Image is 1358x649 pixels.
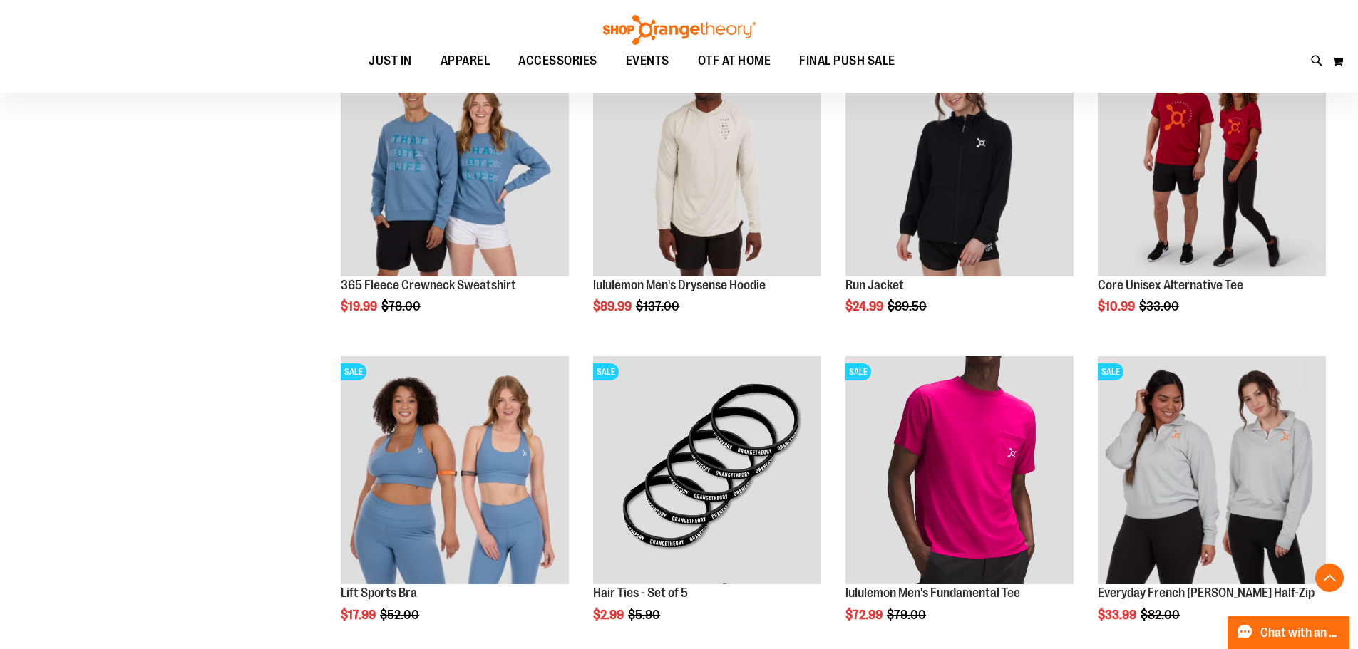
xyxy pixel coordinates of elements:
span: $33.99 [1098,608,1138,622]
img: Product image for Core Unisex Alternative Tee [1098,48,1326,276]
span: JUST IN [369,45,412,77]
a: OTF AT HOME [684,45,786,78]
a: lululemon Men's Drysense Hoodie [593,278,766,292]
a: Lift Sports Bra [341,586,417,600]
span: $82.00 [1141,608,1182,622]
img: Product image for lululemon Mens Drysense Hoodie Bone [593,48,821,276]
span: $2.99 [593,608,626,622]
span: $52.00 [380,608,421,622]
span: $19.99 [341,299,379,313]
div: product [838,41,1081,351]
button: Back To Top [1315,564,1344,592]
span: OTF AT HOME [698,45,771,77]
a: Product image for Run Jacket [845,48,1074,279]
a: EVENTS [612,45,684,78]
img: Main of 2024 Covention Lift Sports Bra [341,356,569,584]
span: $72.99 [845,608,885,622]
span: $10.99 [1098,299,1137,313]
a: Product image for Core Unisex Alternative Tee [1098,48,1326,279]
a: Run Jacket [845,278,904,292]
span: $24.99 [845,299,885,313]
img: 365 Fleece Crewneck Sweatshirt [341,48,569,276]
img: Product image for Run Jacket [845,48,1074,276]
span: ACCESSORIES [518,45,597,77]
a: Main of 2024 Covention Lift Sports BraSALE [341,356,569,586]
img: Hair Ties - Set of 5 [593,356,821,584]
button: Chat with an Expert [1228,616,1350,649]
a: Core Unisex Alternative Tee [1098,278,1243,292]
span: $33.00 [1139,299,1181,313]
a: lululemon Men's Fundamental Tee [845,586,1020,600]
span: SALE [593,363,619,380]
a: Everyday French [PERSON_NAME] Half-Zip [1098,586,1315,600]
a: Product image for Everyday French Terry 1/2 ZipSALE [1098,356,1326,586]
a: JUST IN [354,45,426,78]
a: Hair Ties - Set of 5 [593,586,688,600]
span: $5.90 [628,608,662,622]
span: $17.99 [341,608,378,622]
span: $89.99 [593,299,634,313]
img: Shop Orangetheory [601,15,758,45]
span: FINAL PUSH SALE [799,45,895,77]
img: Product image for Everyday French Terry 1/2 Zip [1098,356,1326,584]
img: OTF lululemon Mens The Fundamental T Wild Berry [845,356,1074,584]
span: $89.50 [888,299,929,313]
a: 365 Fleece Crewneck Sweatshirt [341,278,516,292]
span: EVENTS [626,45,669,77]
span: APPAREL [441,45,490,77]
span: SALE [341,363,366,380]
a: FINAL PUSH SALE [785,45,910,77]
span: $137.00 [636,299,681,313]
span: Chat with an Expert [1260,626,1341,640]
div: product [586,41,828,351]
span: SALE [845,363,871,380]
span: SALE [1098,363,1123,380]
a: Product image for lululemon Mens Drysense Hoodie BoneSALE [593,48,821,279]
div: product [1091,41,1333,351]
div: product [334,41,576,351]
span: $78.00 [381,299,423,313]
a: Hair Ties - Set of 5SALE [593,356,821,586]
a: ACCESSORIES [504,45,612,78]
a: 365 Fleece Crewneck SweatshirtSALE [341,48,569,279]
a: APPAREL [426,45,505,78]
span: $79.00 [887,608,928,622]
a: OTF lululemon Mens The Fundamental T Wild BerrySALE [845,356,1074,586]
